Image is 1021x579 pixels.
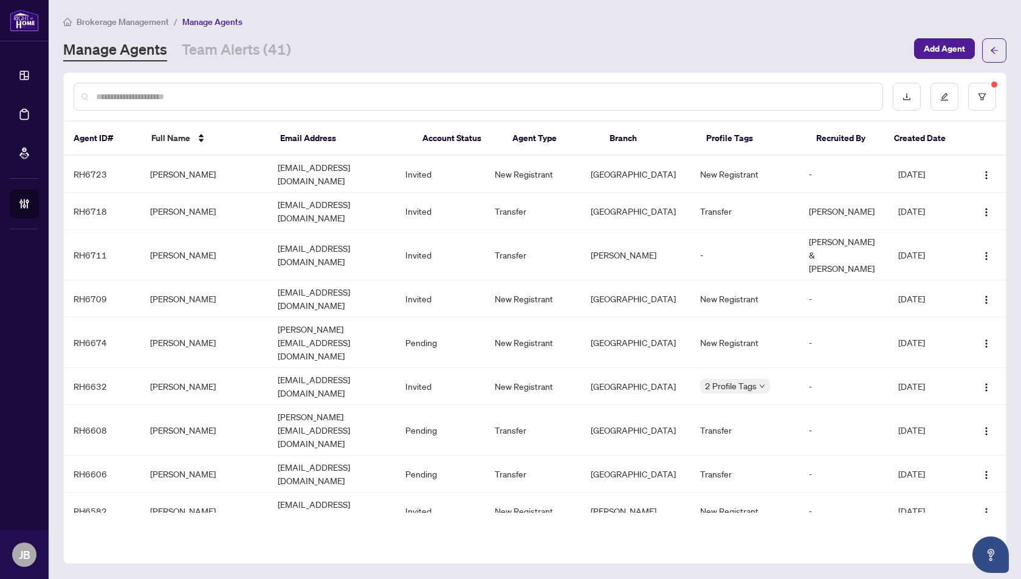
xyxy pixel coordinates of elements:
[977,201,996,221] button: Logo
[581,405,691,456] td: [GEOGRAPHIC_DATA]
[981,251,991,261] img: Logo
[64,230,140,280] td: RH6711
[690,456,799,493] td: Transfer
[270,122,412,156] th: Email Address
[151,131,190,145] span: Full Name
[690,493,799,530] td: New Registrant
[799,230,889,280] td: [PERSON_NAME] & [PERSON_NAME]
[140,368,268,405] td: [PERSON_NAME]
[581,317,691,368] td: [GEOGRAPHIC_DATA]
[396,280,485,317] td: Invited
[977,289,996,308] button: Logo
[889,368,965,405] td: [DATE]
[64,122,142,156] th: Agent ID#
[581,156,691,193] td: [GEOGRAPHIC_DATA]
[581,368,691,405] td: [GEOGRAPHIC_DATA]
[396,368,485,405] td: Invited
[914,38,975,59] button: Add Agent
[64,405,140,456] td: RH6608
[140,156,268,193] td: [PERSON_NAME]
[396,317,485,368] td: Pending
[64,456,140,493] td: RH6606
[268,230,396,280] td: [EMAIL_ADDRESS][DOMAIN_NAME]
[981,426,991,436] img: Logo
[581,230,691,280] td: [PERSON_NAME]
[930,83,958,111] button: edit
[981,339,991,348] img: Logo
[977,164,996,184] button: Logo
[978,92,986,101] span: filter
[64,156,140,193] td: RH6723
[924,39,965,58] span: Add Agent
[503,122,599,156] th: Agent Type
[485,493,581,530] td: New Registrant
[889,405,965,456] td: [DATE]
[581,280,691,317] td: [GEOGRAPHIC_DATA]
[396,405,485,456] td: Pending
[799,456,889,493] td: -
[10,9,39,32] img: logo
[182,16,242,27] span: Manage Agents
[268,156,396,193] td: [EMAIL_ADDRESS][DOMAIN_NAME]
[581,493,691,530] td: [PERSON_NAME]
[889,193,965,230] td: [DATE]
[799,193,889,230] td: [PERSON_NAME]
[893,83,921,111] button: download
[485,317,581,368] td: New Registrant
[799,493,889,530] td: -
[63,18,72,26] span: home
[140,193,268,230] td: [PERSON_NAME]
[981,207,991,217] img: Logo
[902,92,911,101] span: download
[413,122,503,156] th: Account Status
[690,405,799,456] td: Transfer
[64,317,140,368] td: RH6674
[889,456,965,493] td: [DATE]
[63,40,167,61] a: Manage Agents
[485,405,581,456] td: Transfer
[268,405,396,456] td: [PERSON_NAME][EMAIL_ADDRESS][DOMAIN_NAME]
[799,405,889,456] td: -
[396,156,485,193] td: Invited
[19,546,30,563] span: JB
[268,280,396,317] td: [EMAIL_ADDRESS][DOMAIN_NAME]
[981,295,991,305] img: Logo
[977,376,996,396] button: Logo
[140,280,268,317] td: [PERSON_NAME]
[174,15,177,29] li: /
[889,230,965,280] td: [DATE]
[690,193,799,230] td: Transfer
[268,193,396,230] td: [EMAIL_ADDRESS][DOMAIN_NAME]
[182,40,291,61] a: Team Alerts (41)
[889,156,965,193] td: [DATE]
[268,493,396,530] td: [EMAIL_ADDRESS][DOMAIN_NAME]
[485,456,581,493] td: Transfer
[889,280,965,317] td: [DATE]
[799,280,889,317] td: -
[142,122,271,156] th: Full Name
[690,230,799,280] td: -
[972,536,1009,573] button: Open asap
[759,383,765,389] span: down
[64,193,140,230] td: RH6718
[977,420,996,440] button: Logo
[268,456,396,493] td: [EMAIL_ADDRESS][DOMAIN_NAME]
[690,317,799,368] td: New Registrant
[799,368,889,405] td: -
[64,368,140,405] td: RH6632
[485,230,581,280] td: Transfer
[981,383,991,392] img: Logo
[140,317,268,368] td: [PERSON_NAME]
[690,280,799,317] td: New Registrant
[799,156,889,193] td: -
[981,507,991,517] img: Logo
[396,193,485,230] td: Invited
[64,280,140,317] td: RH6709
[485,280,581,317] td: New Registrant
[940,92,949,101] span: edit
[140,456,268,493] td: [PERSON_NAME]
[268,368,396,405] td: [EMAIL_ADDRESS][DOMAIN_NAME]
[806,122,884,156] th: Recruited By
[977,464,996,484] button: Logo
[268,317,396,368] td: [PERSON_NAME][EMAIL_ADDRESS][DOMAIN_NAME]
